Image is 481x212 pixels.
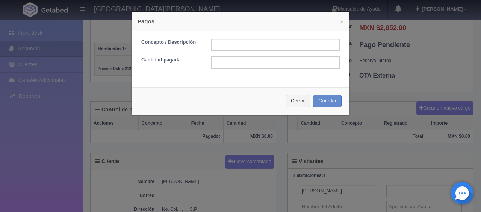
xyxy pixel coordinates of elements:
[340,19,343,25] button: ×
[136,39,206,46] label: Concepto / Descripción
[138,17,343,25] h4: Pagos
[136,56,206,64] label: Cantidad pagada
[286,95,310,107] button: Cerrar
[313,95,342,107] button: Guardar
